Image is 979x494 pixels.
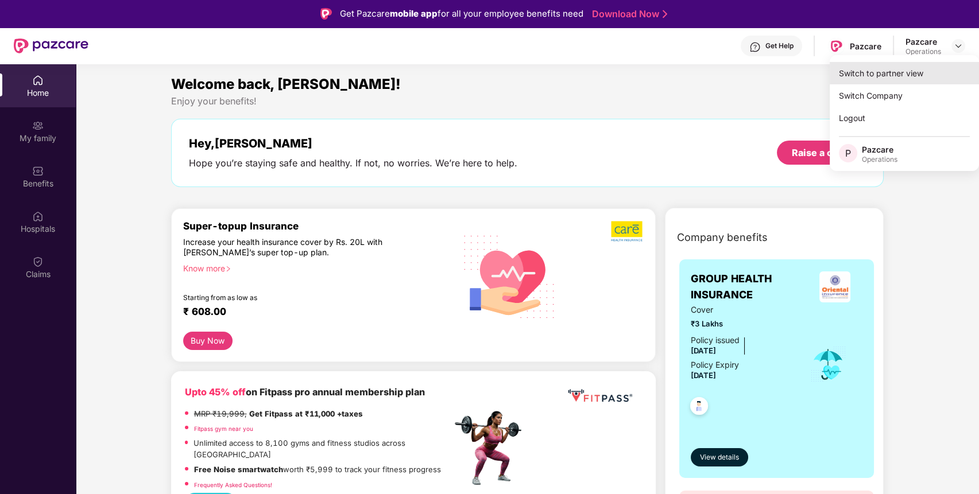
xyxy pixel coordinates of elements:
[828,38,845,55] img: Pazcare_Logo.png
[765,41,794,50] div: Get Help
[183,237,403,258] div: Increase your health insurance cover by Rs. 20L with [PERSON_NAME]’s super top-up plan.
[819,271,850,302] img: insurerLogo
[194,425,253,432] a: Fitpass gym near you
[451,408,532,488] img: fpp.png
[189,137,517,150] div: Hey, [PERSON_NAME]
[862,155,897,164] div: Operations
[700,452,739,463] span: View details
[185,386,425,398] b: on Fitpass pro annual membership plan
[566,385,634,406] img: fppp.png
[592,8,664,20] a: Download Now
[830,107,979,129] div: Logout
[32,256,44,267] img: svg+xml;base64,PHN2ZyBpZD0iQ2xhaW0iIHhtbG5zPSJodHRwOi8vd3d3LnczLm9yZy8yMDAwL3N2ZyIgd2lkdGg9IjIwIi...
[685,394,713,422] img: svg+xml;base64,PHN2ZyB4bWxucz0iaHR0cDovL3d3dy53My5vcmcvMjAwMC9zdmciIHdpZHRoPSI0OC45NDMiIGhlaWdodD...
[194,409,247,418] del: MRP ₹19,999,
[749,41,761,53] img: svg+xml;base64,PHN2ZyBpZD0iSGVscC0zMngzMiIgeG1sbnM9Imh0dHA6Ly93d3cudzMub3JnLzIwMDAvc3ZnIiB3aWR0aD...
[691,318,794,330] span: ₹3 Lakhs
[183,220,452,232] div: Super-topup Insurance
[183,263,445,271] div: Know more
[320,8,332,20] img: Logo
[810,345,847,383] img: icon
[183,293,403,301] div: Starting from as low as
[194,481,272,488] a: Frequently Asked Questions!
[183,332,233,350] button: Buy Now
[455,220,564,332] img: svg+xml;base64,PHN2ZyB4bWxucz0iaHR0cDovL3d3dy53My5vcmcvMjAwMC9zdmciIHhtbG5zOnhsaW5rPSJodHRwOi8vd3...
[791,146,852,159] div: Raise a claim
[183,306,440,320] div: ₹ 608.00
[14,38,88,53] img: New Pazcare Logo
[830,62,979,84] div: Switch to partner view
[906,47,941,56] div: Operations
[862,144,897,155] div: Pazcare
[691,346,716,355] span: [DATE]
[691,448,748,466] button: View details
[249,409,363,418] strong: Get Fitpass at ₹11,000 +taxes
[906,36,941,47] div: Pazcare
[954,41,963,50] img: svg+xml;base64,PHN2ZyBpZD0iRHJvcGRvd24tMzJ4MzIiIHhtbG5zPSJodHRwOi8vd3d3LnczLm9yZy8yMDAwL3N2ZyIgd2...
[845,146,851,160] span: P
[691,334,740,347] div: Policy issued
[32,165,44,177] img: svg+xml;base64,PHN2ZyBpZD0iQmVuZWZpdHMiIHhtbG5zPSJodHRwOi8vd3d3LnczLm9yZy8yMDAwL3N2ZyIgd2lkdGg9Ij...
[194,465,283,474] strong: Free Noise smartwatch
[32,120,44,131] img: svg+xml;base64,PHN2ZyB3aWR0aD0iMjAiIGhlaWdodD0iMjAiIHZpZXdCb3g9IjAgMCAyMCAyMCIgZmlsbD0ibm9uZSIgeG...
[189,157,517,169] div: Hope you’re staying safe and healthy. If not, no worries. We’re here to help.
[194,464,441,476] p: worth ₹5,999 to track your fitness progress
[340,7,583,21] div: Get Pazcare for all your employee benefits need
[830,84,979,107] div: Switch Company
[171,76,401,92] span: Welcome back, [PERSON_NAME]!
[850,41,881,52] div: Pazcare
[691,271,807,304] span: GROUP HEALTH INSURANCE
[185,386,246,398] b: Upto 45% off
[691,371,716,380] span: [DATE]
[611,220,644,242] img: b5dec4f62d2307b9de63beb79f102df3.png
[390,8,438,19] strong: mobile app
[32,75,44,86] img: svg+xml;base64,PHN2ZyBpZD0iSG9tZSIgeG1sbnM9Imh0dHA6Ly93d3cudzMub3JnLzIwMDAvc3ZnIiB3aWR0aD0iMjAiIG...
[691,359,739,371] div: Policy Expiry
[663,8,667,20] img: Stroke
[171,95,884,107] div: Enjoy your benefits!
[225,266,231,272] span: right
[194,437,451,461] p: Unlimited access to 8,100 gyms and fitness studios across [GEOGRAPHIC_DATA]
[32,211,44,222] img: svg+xml;base64,PHN2ZyBpZD0iSG9zcGl0YWxzIiB4bWxucz0iaHR0cDovL3d3dy53My5vcmcvMjAwMC9zdmciIHdpZHRoPS...
[677,230,768,246] span: Company benefits
[691,304,794,316] span: Cover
